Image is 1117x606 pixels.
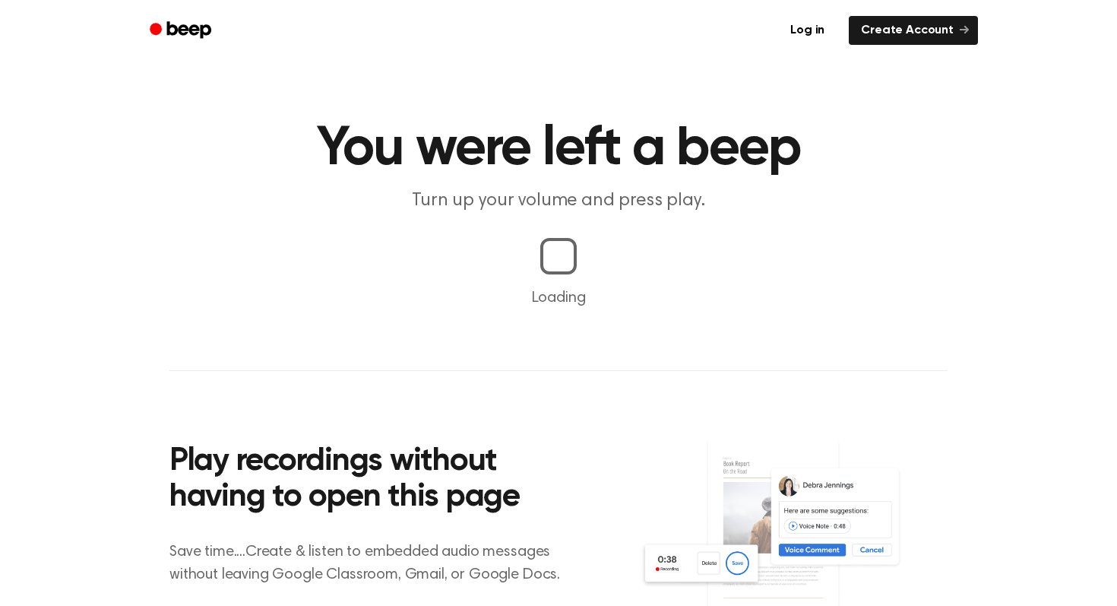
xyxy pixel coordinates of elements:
[18,287,1099,309] p: Loading
[169,444,579,516] h2: Play recordings without having to open this page
[169,541,579,586] p: Save time....Create & listen to embedded audio messages without leaving Google Classroom, Gmail, ...
[849,16,978,45] a: Create Account
[139,16,225,46] a: Beep
[267,189,850,214] p: Turn up your volume and press play.
[775,13,840,48] a: Log in
[169,122,948,176] h1: You were left a beep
